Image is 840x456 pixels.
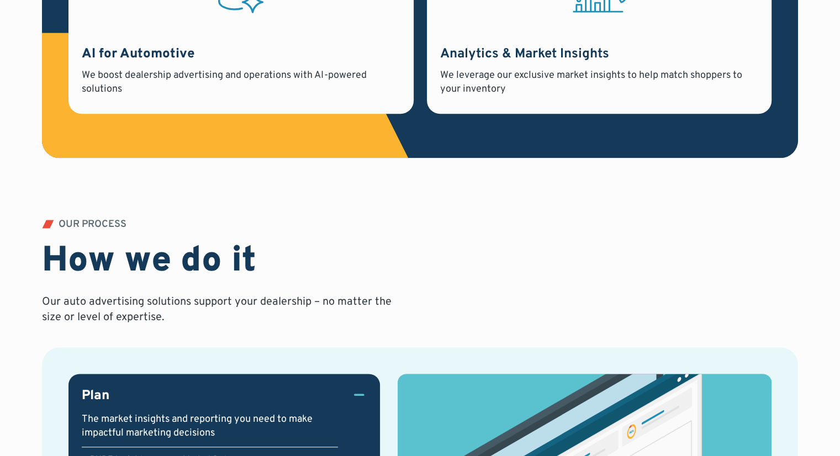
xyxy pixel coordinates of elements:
[82,45,400,64] h3: AI for Automotive
[82,387,109,406] h3: Plan
[82,412,338,440] div: The market insights and reporting you need to make impactful marketing decisions
[59,220,126,230] div: OUR PROCESS
[440,68,758,96] div: We leverage our exclusive market insights to help match shoppers to your inventory
[82,68,400,96] div: We boost dealership advertising and operations with AI-powered solutions
[42,294,395,325] p: Our auto advertising solutions support your dealership – no matter the size or level of expertise.
[42,241,256,283] h2: How we do it
[440,46,609,62] strong: Analytics & Market Insights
